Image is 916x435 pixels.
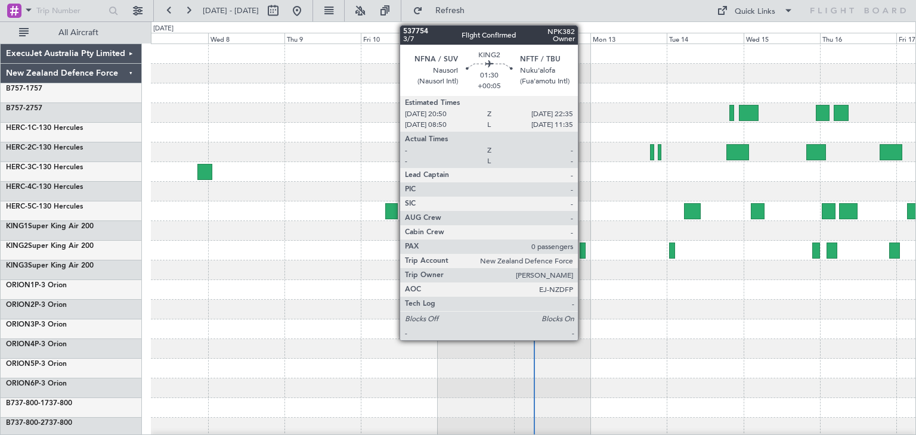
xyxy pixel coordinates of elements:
[425,7,475,15] span: Refresh
[6,164,32,171] span: HERC-3
[6,223,28,230] span: KING1
[6,302,67,309] a: ORION2P-3 Orion
[6,341,67,348] a: ORION4P-3 Orion
[6,282,67,289] a: ORION1P-3 Orion
[6,203,32,210] span: HERC-5
[31,29,126,37] span: All Aircraft
[132,33,208,44] div: Tue 7
[6,302,35,309] span: ORION2
[6,420,72,427] a: B737-800-2737-800
[6,400,72,407] a: B737-800-1737-800
[6,243,28,250] span: KING2
[667,33,743,44] div: Tue 14
[6,164,83,171] a: HERC-3C-130 Hercules
[6,203,83,210] a: HERC-5C-130 Hercules
[6,243,94,250] a: KING2Super King Air 200
[6,144,32,151] span: HERC-2
[36,2,105,20] input: Trip Number
[438,33,514,44] div: Sat 11
[820,33,896,44] div: Thu 16
[361,33,437,44] div: Fri 10
[284,33,361,44] div: Thu 9
[6,400,45,407] span: B737-800-1
[208,33,284,44] div: Wed 8
[735,6,775,18] div: Quick Links
[6,321,35,328] span: ORION3
[153,24,174,34] div: [DATE]
[6,380,35,387] span: ORION6
[203,5,259,16] span: [DATE] - [DATE]
[6,282,35,289] span: ORION1
[407,1,479,20] button: Refresh
[6,125,83,132] a: HERC-1C-130 Hercules
[6,125,32,132] span: HERC-1
[590,33,667,44] div: Mon 13
[711,1,799,20] button: Quick Links
[6,223,94,230] a: KING1Super King Air 200
[13,23,129,42] button: All Aircraft
[6,361,67,368] a: ORION5P-3 Orion
[6,144,83,151] a: HERC-2C-130 Hercules
[6,262,28,269] span: KING3
[6,85,42,92] a: B757-1757
[6,184,32,191] span: HERC-4
[6,321,67,328] a: ORION3P-3 Orion
[6,420,45,427] span: B737-800-2
[6,184,83,191] a: HERC-4C-130 Hercules
[6,341,35,348] span: ORION4
[514,33,590,44] div: Sun 12
[6,380,67,387] a: ORION6P-3 Orion
[6,105,42,112] a: B757-2757
[6,105,30,112] span: B757-2
[6,262,94,269] a: KING3Super King Air 200
[744,33,820,44] div: Wed 15
[6,361,35,368] span: ORION5
[6,85,30,92] span: B757-1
